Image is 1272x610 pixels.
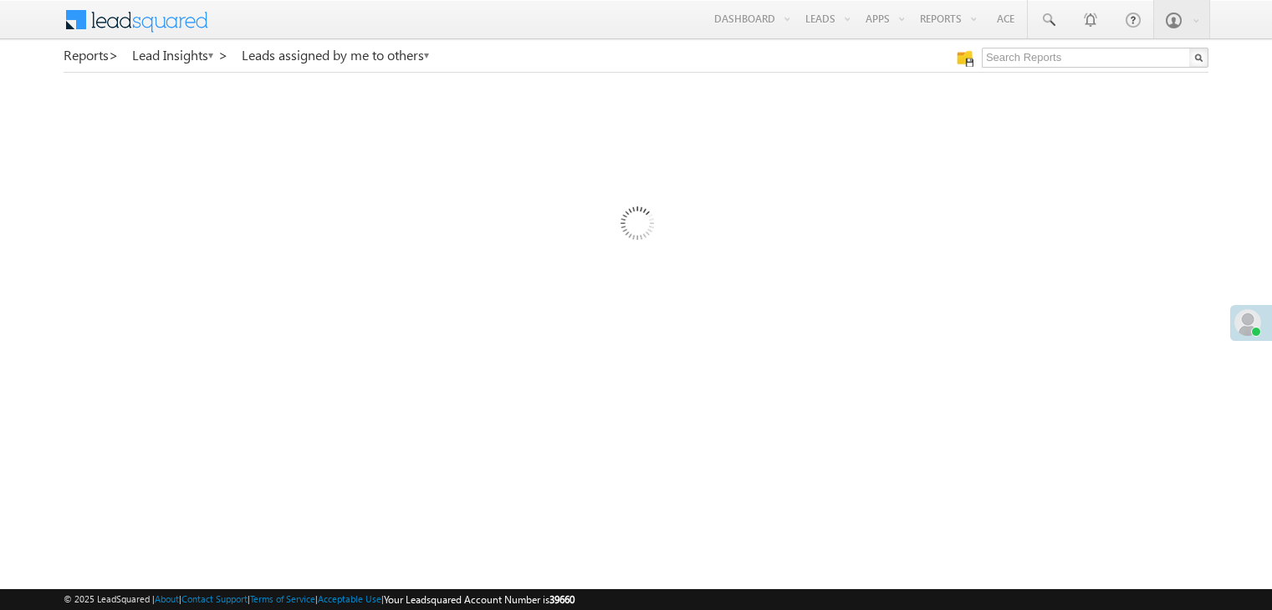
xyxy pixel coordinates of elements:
a: Terms of Service [250,593,315,604]
a: About [155,593,179,604]
a: Leads assigned by me to others [242,48,431,63]
a: Contact Support [181,593,248,604]
a: Lead Insights > [132,48,228,63]
input: Search Reports [982,48,1208,68]
span: Your Leadsquared Account Number is [384,593,575,606]
a: Reports> [64,48,119,63]
span: > [218,45,228,64]
a: Acceptable Use [318,593,381,604]
img: Manage all your saved reports! [957,50,973,67]
span: © 2025 LeadSquared | | | | | [64,592,575,607]
span: 39660 [549,593,575,606]
span: > [109,45,119,64]
img: Loading... [549,140,723,313]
